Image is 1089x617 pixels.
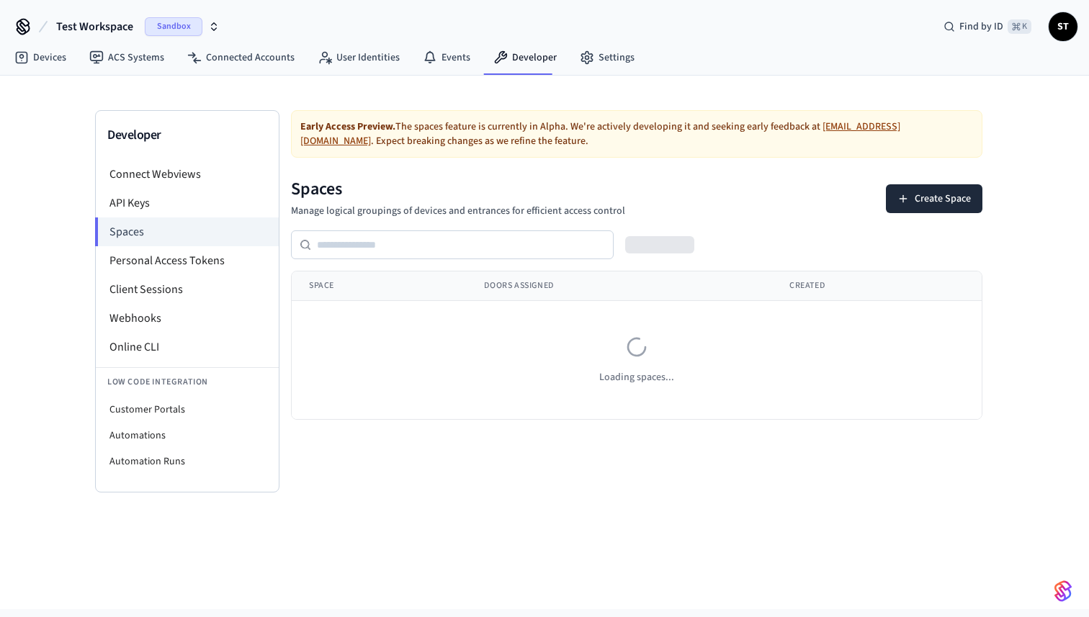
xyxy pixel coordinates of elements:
[96,397,279,423] li: Customer Portals
[3,45,78,71] a: Devices
[886,184,982,213] button: Create Space
[568,45,646,71] a: Settings
[96,275,279,304] li: Client Sessions
[176,45,306,71] a: Connected Accounts
[96,367,279,397] li: Low Code Integration
[95,217,279,246] li: Spaces
[145,17,202,36] span: Sandbox
[1050,14,1076,40] span: ST
[300,120,395,134] strong: Early Access Preview.
[482,45,568,71] a: Developer
[1049,12,1077,41] button: ST
[96,189,279,217] li: API Keys
[96,304,279,333] li: Webhooks
[107,125,267,145] h3: Developer
[292,271,467,301] th: Space
[1054,580,1072,603] img: SeamLogoGradient.69752ec5.svg
[291,110,982,158] div: The spaces feature is currently in Alpha. We're actively developing it and seeking early feedback...
[78,45,176,71] a: ACS Systems
[772,271,977,301] th: Created
[96,423,279,449] li: Automations
[306,45,411,71] a: User Identities
[96,449,279,474] li: Automation Runs
[300,120,900,148] a: [EMAIL_ADDRESS][DOMAIN_NAME]
[599,370,674,384] span: Loading spaces...
[96,333,279,361] li: Online CLI
[467,271,772,301] th: Doors Assigned
[959,19,1003,34] span: Find by ID
[96,246,279,275] li: Personal Access Tokens
[56,18,133,35] span: Test Workspace
[96,160,279,189] li: Connect Webviews
[932,14,1043,40] div: Find by ID⌘ K
[411,45,482,71] a: Events
[291,178,625,201] h1: Spaces
[291,204,625,219] p: Manage logical groupings of devices and entrances for efficient access control
[1008,19,1031,34] span: ⌘ K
